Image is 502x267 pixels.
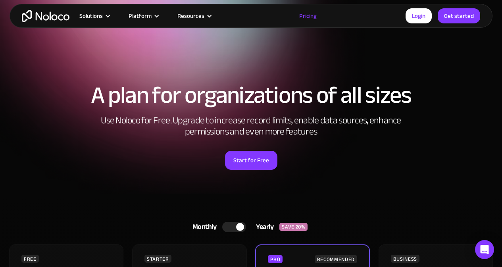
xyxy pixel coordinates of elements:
a: Login [406,8,432,23]
div: SAVE 20% [279,223,308,231]
div: Yearly [246,221,279,233]
div: FREE [21,255,39,263]
div: RECOMMENDED [315,255,357,263]
div: BUSINESS [391,255,419,263]
a: Get started [438,8,480,23]
div: Solutions [79,11,103,21]
div: Resources [177,11,204,21]
h1: A plan for organizations of all sizes [8,83,494,107]
div: Platform [129,11,152,21]
div: PRO [268,255,283,263]
div: STARTER [144,255,171,263]
div: Solutions [69,11,119,21]
a: Pricing [289,11,327,21]
a: home [22,10,69,22]
h2: Use Noloco for Free. Upgrade to increase record limits, enable data sources, enhance permissions ... [92,115,410,137]
div: Monthly [183,221,223,233]
div: Resources [167,11,220,21]
div: Platform [119,11,167,21]
a: Start for Free [225,151,277,170]
div: Open Intercom Messenger [475,240,494,259]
